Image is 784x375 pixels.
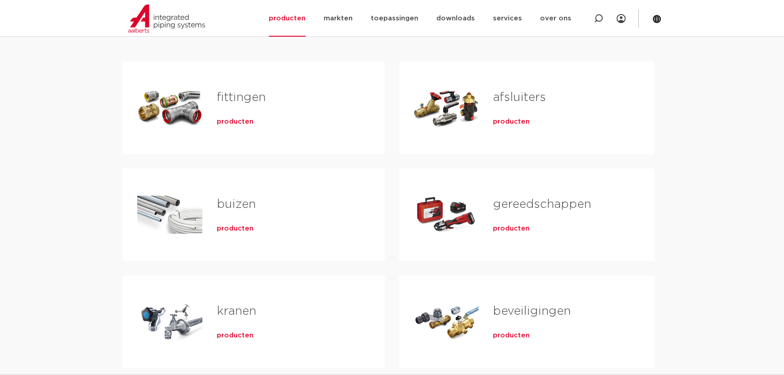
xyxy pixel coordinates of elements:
[493,117,530,126] a: producten
[493,198,591,210] a: gereedschappen
[493,91,546,103] a: afsluiters
[217,224,253,233] a: producten
[493,224,530,233] a: producten
[217,331,253,340] a: producten
[217,198,256,210] a: buizen
[217,117,253,126] a: producten
[493,331,530,340] a: producten
[493,305,571,317] a: beveiligingen
[217,305,256,317] a: kranen
[217,91,266,103] a: fittingen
